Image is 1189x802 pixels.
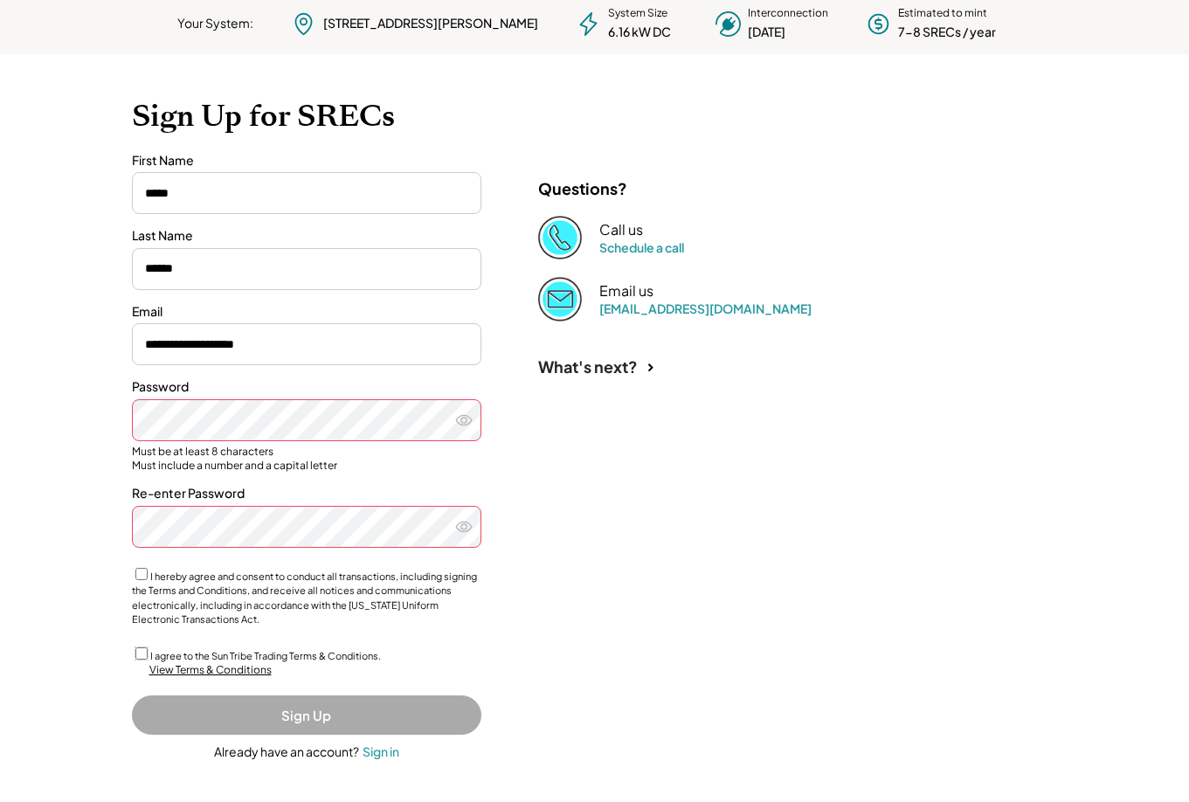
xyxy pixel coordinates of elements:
[363,743,399,759] div: Sign in
[599,282,653,301] div: Email us
[132,485,481,502] div: Re-enter Password
[608,6,667,21] div: System Size
[132,695,481,735] button: Sign Up
[538,178,627,198] div: Questions?
[132,227,481,245] div: Last Name
[599,221,643,239] div: Call us
[132,303,481,321] div: Email
[898,6,987,21] div: Estimated to mint
[608,24,671,41] div: 6.16 kW DC
[132,98,1058,135] h1: Sign Up for SRECs
[538,216,582,259] img: Phone%20copy%403x.png
[323,15,538,32] div: [STREET_ADDRESS][PERSON_NAME]
[149,663,272,678] div: View Terms & Conditions
[132,570,477,626] label: I hereby agree and consent to conduct all transactions, including signing the Terms and Condition...
[599,239,684,255] a: Schedule a call
[132,378,481,396] div: Password
[748,6,828,21] div: Interconnection
[538,277,582,321] img: Email%202%403x.png
[214,743,359,761] div: Already have an account?
[132,445,481,472] div: Must be at least 8 characters Must include a number and a capital letter
[599,301,812,316] a: [EMAIL_ADDRESS][DOMAIN_NAME]
[177,15,253,32] div: Your System:
[132,152,481,169] div: First Name
[538,356,638,377] div: What's next?
[748,24,785,41] div: [DATE]
[150,650,381,661] label: I agree to the Sun Tribe Trading Terms & Conditions.
[898,24,996,41] div: 7-8 SRECs / year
